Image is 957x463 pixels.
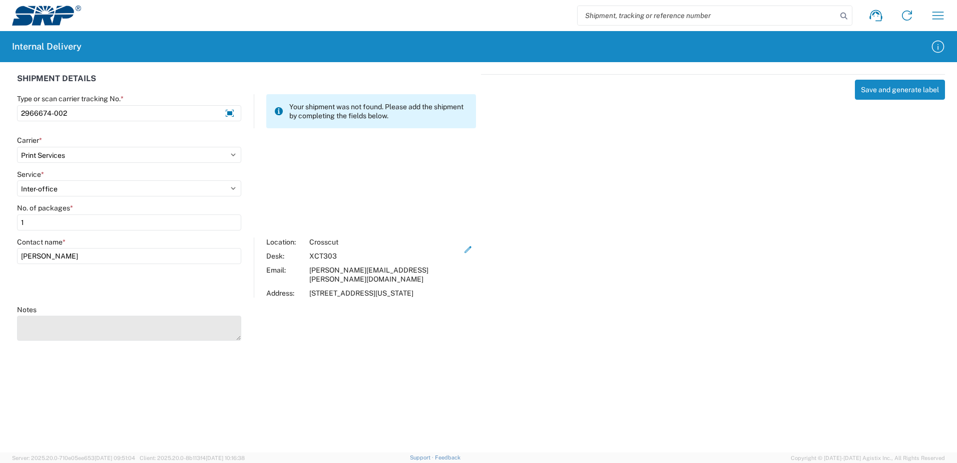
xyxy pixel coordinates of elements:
label: Service [17,170,44,179]
div: Location: [266,238,304,247]
label: Contact name [17,238,66,247]
div: Crosscut [309,238,460,247]
span: Copyright © [DATE]-[DATE] Agistix Inc., All Rights Reserved [791,453,945,462]
div: [PERSON_NAME][EMAIL_ADDRESS][PERSON_NAME][DOMAIN_NAME] [309,266,460,284]
div: [STREET_ADDRESS][US_STATE] [309,289,460,298]
a: Feedback [435,454,460,460]
h2: Internal Delivery [12,41,82,53]
button: Save and generate label [855,80,945,100]
div: Email: [266,266,304,284]
img: srp [12,6,81,26]
a: Support [410,454,435,460]
div: SHIPMENT DETAILS [17,74,476,94]
span: Client: 2025.20.0-8b113f4 [140,455,245,461]
input: Shipment, tracking or reference number [578,6,837,25]
div: XCT303 [309,252,460,261]
span: Your shipment was not found. Please add the shipment by completing the fields below. [289,102,468,120]
div: Address: [266,289,304,298]
span: [DATE] 09:51:04 [95,455,135,461]
span: Server: 2025.20.0-710e05ee653 [12,455,135,461]
label: Carrier [17,136,42,145]
span: [DATE] 10:16:38 [206,455,245,461]
label: Type or scan carrier tracking No. [17,94,124,103]
div: Desk: [266,252,304,261]
label: No. of packages [17,203,73,212]
label: Notes [17,305,37,314]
